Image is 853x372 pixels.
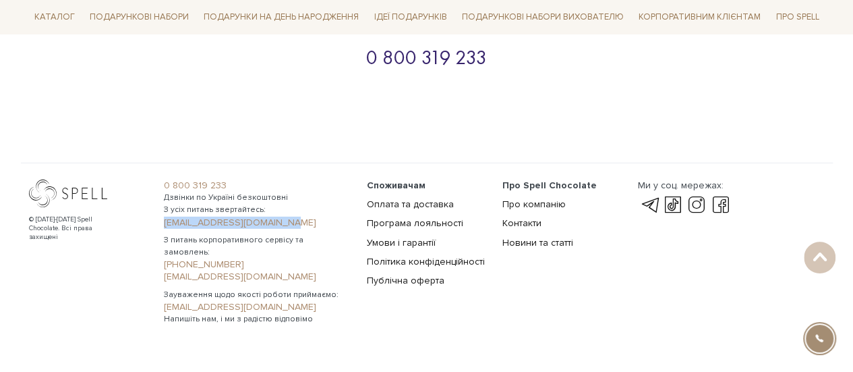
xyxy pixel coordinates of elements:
[367,237,436,248] a: Умови і гарантії
[164,192,351,204] span: Дзвінки по Україні безкоштовні
[164,271,351,283] a: [EMAIL_ADDRESS][DOMAIN_NAME]
[164,301,351,313] a: [EMAIL_ADDRESS][DOMAIN_NAME]
[457,5,629,28] a: Подарункові набори вихователю
[368,7,452,28] a: Ідеї подарунків
[502,217,541,229] a: Контакти
[29,7,80,28] a: Каталог
[637,197,660,213] a: telegram
[366,45,488,70] a: 0 800 319 233
[633,5,766,28] a: Корпоративним клієнтам
[164,289,351,301] span: Зауваження щодо якості роботи приймаємо:
[164,259,351,271] a: [PHONE_NUMBER]
[367,217,463,229] a: Програма лояльності
[164,217,351,229] a: [EMAIL_ADDRESS][DOMAIN_NAME]
[84,7,194,28] a: Подарункові набори
[164,234,351,259] span: З питань корпоративного сервісу та замовлень:
[637,180,732,192] div: Ми у соц. мережах:
[198,7,364,28] a: Подарунки на День народження
[661,197,684,213] a: tik-tok
[502,180,597,191] span: Про Spell Chocolate
[367,198,454,210] a: Оплата та доставка
[164,313,351,325] span: Напишіть нам, і ми з радістю відповімо
[502,198,566,210] a: Про компанію
[164,180,351,192] a: 0 800 319 233
[367,275,444,286] a: Публічна оферта
[367,180,425,191] span: Споживачам
[709,197,732,213] a: facebook
[164,204,351,216] span: З усіх питань звертайтесь:
[502,237,573,248] a: Новини та статті
[685,197,708,213] a: instagram
[367,256,485,267] a: Політика конфіденційності
[770,7,824,28] a: Про Spell
[29,215,120,242] div: © [DATE]-[DATE] Spell Chocolate. Всі права захищені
